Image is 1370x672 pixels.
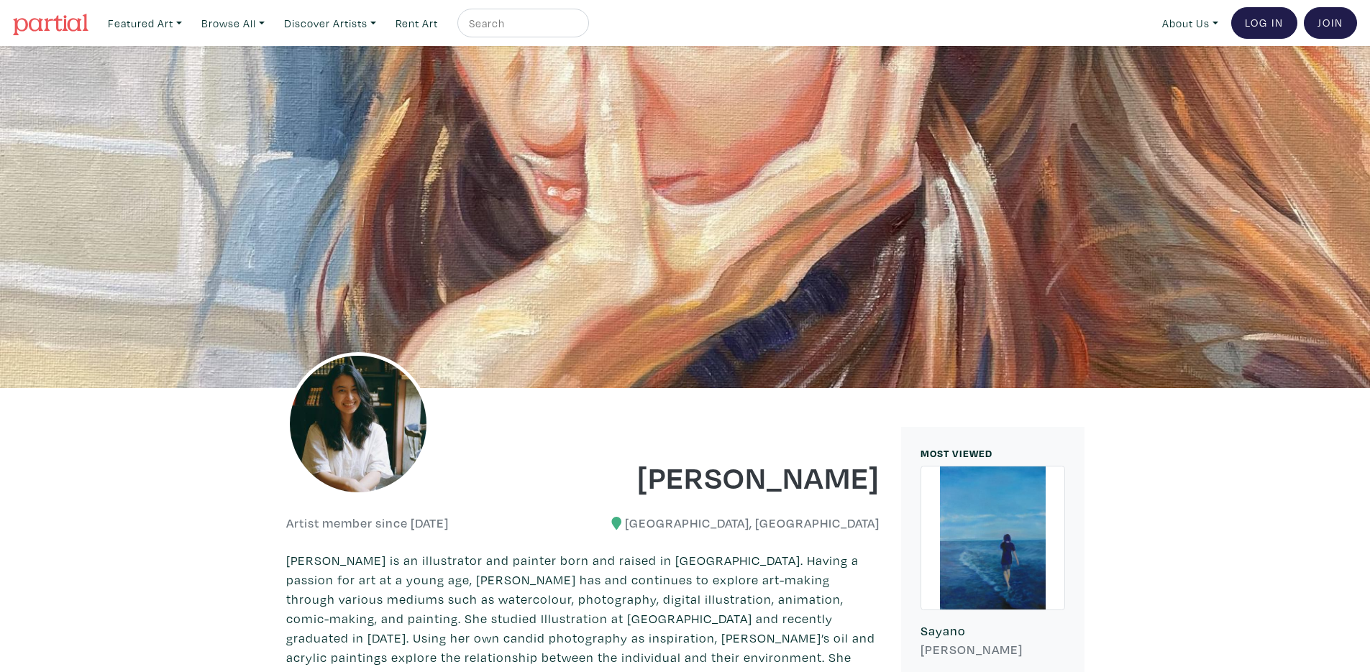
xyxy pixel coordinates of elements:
[286,515,449,531] h6: Artist member since [DATE]
[921,623,1065,639] h6: Sayano
[593,515,880,531] h6: [GEOGRAPHIC_DATA], [GEOGRAPHIC_DATA]
[1304,7,1357,39] a: Join
[921,446,992,460] small: MOST VIEWED
[195,9,271,38] a: Browse All
[278,9,383,38] a: Discover Artists
[286,352,430,496] img: phpThumb.php
[389,9,444,38] a: Rent Art
[1231,7,1297,39] a: Log In
[1156,9,1225,38] a: About Us
[467,14,575,32] input: Search
[593,457,880,496] h1: [PERSON_NAME]
[101,9,188,38] a: Featured Art
[921,642,1065,658] h6: [PERSON_NAME]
